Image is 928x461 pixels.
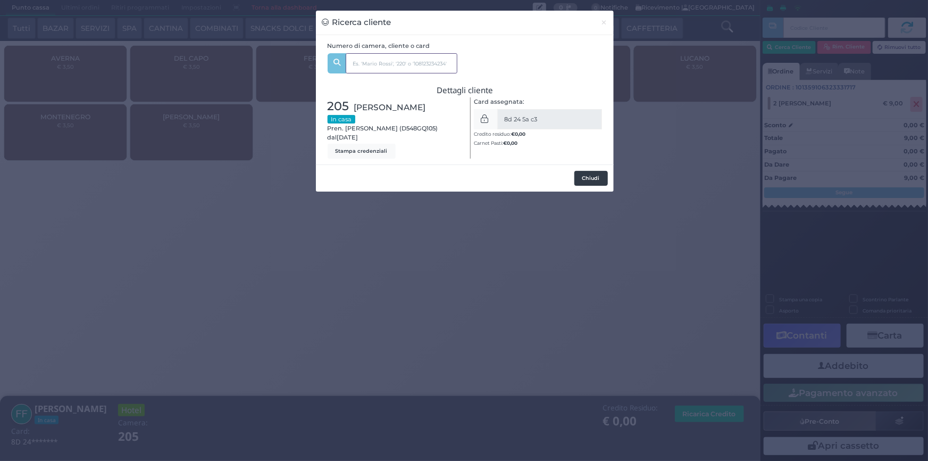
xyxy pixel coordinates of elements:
small: Credito residuo: [474,131,525,137]
label: Numero di camera, cliente o card [328,42,430,51]
small: Carnet Pasti: [474,140,517,146]
b: € [511,131,525,137]
div: Pren. [PERSON_NAME] (D548GQ105) dal [322,97,465,159]
span: × [601,17,608,28]
h3: Ricerca cliente [322,17,391,29]
span: 0,00 [515,130,525,137]
span: [DATE] [337,133,358,142]
button: Chiudi [595,11,614,35]
input: Es. 'Mario Rossi', '220' o '108123234234' [346,53,457,73]
h3: Dettagli cliente [328,86,603,95]
span: [PERSON_NAME] [354,101,426,113]
button: Stampa credenziali [328,144,396,159]
b: € [503,140,517,146]
span: 205 [328,97,349,116]
label: Card assegnata: [474,97,524,106]
span: 0,00 [507,139,517,146]
button: Chiudi [574,171,608,186]
small: In casa [328,115,355,124]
